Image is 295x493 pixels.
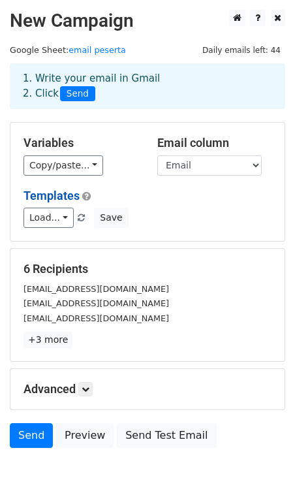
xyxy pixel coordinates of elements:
[56,423,114,448] a: Preview
[94,208,128,228] button: Save
[23,313,169,323] small: [EMAIL_ADDRESS][DOMAIN_NAME]
[10,423,53,448] a: Send
[23,284,169,294] small: [EMAIL_ADDRESS][DOMAIN_NAME]
[23,155,103,176] a: Copy/paste...
[60,86,95,102] span: Send
[23,382,272,396] h5: Advanced
[23,298,169,308] small: [EMAIL_ADDRESS][DOMAIN_NAME]
[23,189,80,202] a: Templates
[23,208,74,228] a: Load...
[23,332,72,348] a: +3 more
[198,43,285,57] span: Daily emails left: 44
[10,45,126,55] small: Google Sheet:
[117,423,216,448] a: Send Test Email
[23,262,272,276] h5: 6 Recipients
[10,10,285,32] h2: New Campaign
[198,45,285,55] a: Daily emails left: 44
[69,45,126,55] a: email peserta
[230,430,295,493] iframe: Chat Widget
[23,136,138,150] h5: Variables
[13,71,282,101] div: 1. Write your email in Gmail 2. Click
[157,136,272,150] h5: Email column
